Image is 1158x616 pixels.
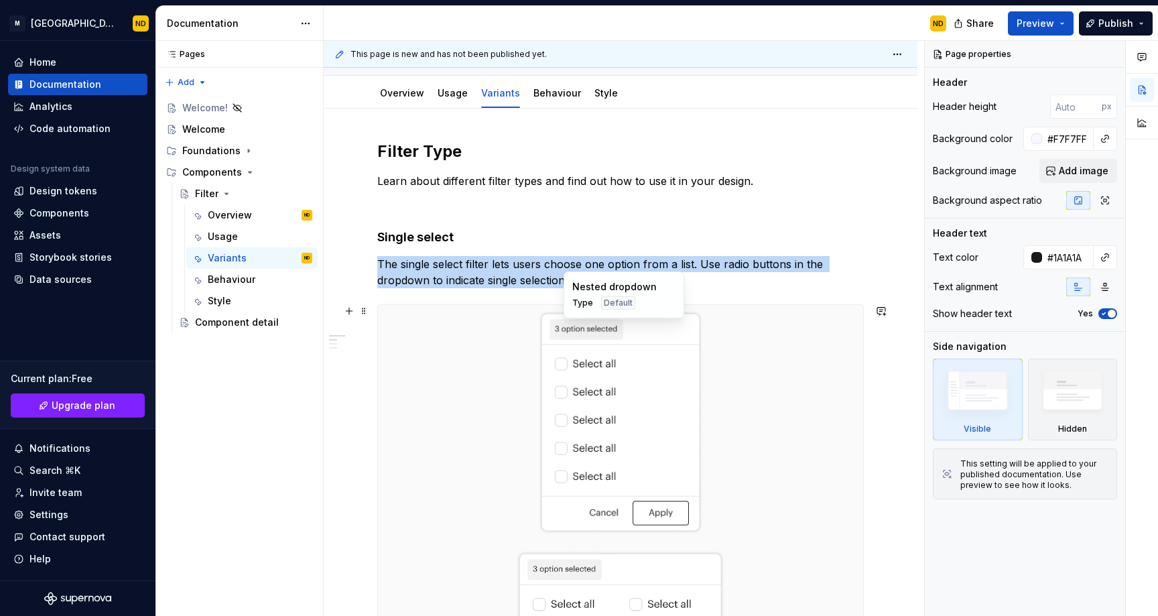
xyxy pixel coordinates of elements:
a: VariantsND [186,247,318,269]
a: Data sources [8,269,147,290]
div: Contact support [29,530,105,544]
div: Components [29,206,89,220]
div: Search ⌘K [29,464,80,477]
a: Welcome [161,119,318,140]
div: Component detail [195,316,279,329]
div: Variants [208,251,247,265]
button: Add image [1039,159,1117,183]
a: Usage [186,226,318,247]
input: Auto [1050,95,1102,119]
a: Variants [481,87,520,99]
div: Behaviour [528,78,586,107]
span: Upgrade plan [52,399,115,412]
a: Welcome! [161,97,318,119]
div: M [9,15,25,32]
div: Welcome! [182,101,228,115]
span: Default [604,298,633,308]
span: Preview [1017,17,1054,30]
div: Components [182,166,242,179]
a: Behaviour [533,87,581,99]
button: Help [8,548,147,570]
button: M[GEOGRAPHIC_DATA]ND [3,9,153,38]
div: Assets [29,229,61,242]
svg: Supernova Logo [44,592,111,605]
button: Preview [1008,11,1074,36]
div: Overview [208,208,252,222]
button: Search ⌘K [8,460,147,481]
div: Visible [933,359,1023,440]
div: Background aspect ratio [933,194,1042,207]
a: Home [8,52,147,73]
div: Design system data [11,164,90,174]
a: Overview [380,87,424,99]
button: Share [947,11,1003,36]
div: Documentation [167,17,294,30]
div: Overview [375,78,430,107]
a: Component detail [174,312,318,333]
div: Background image [933,164,1017,178]
div: Design tokens [29,184,97,198]
h4: Single select [377,229,864,245]
div: Foundations [182,144,241,158]
div: ND [304,208,310,222]
div: Style [589,78,623,107]
div: Header [933,76,967,89]
div: Help [29,552,51,566]
label: Yes [1078,308,1093,319]
span: Type [572,298,593,308]
button: Publish [1079,11,1153,36]
div: Text color [933,251,978,264]
a: Behaviour [186,269,318,290]
a: Analytics [8,96,147,117]
div: Foundations [161,140,318,162]
div: Side navigation [933,340,1007,353]
div: Header text [933,227,987,240]
span: Share [966,17,994,30]
div: Analytics [29,100,72,113]
span: This page is new and has not been published yet. [350,49,547,60]
div: Welcome [182,123,225,136]
a: Assets [8,225,147,246]
div: Text alignment [933,280,998,294]
a: Style [186,290,318,312]
a: Upgrade plan [11,393,145,418]
div: Background color [933,132,1013,145]
a: OverviewND [186,204,318,226]
a: Design tokens [8,180,147,202]
div: Variants [476,78,525,107]
div: Hidden [1058,424,1087,434]
a: Storybook stories [8,247,147,268]
p: Learn about different filter types and find out how to use it in your design. [377,173,864,189]
div: Data sources [29,273,92,286]
p: The single select filter lets users choose one option from a list. Use radio buttons in the dropd... [377,256,864,288]
a: Style [594,87,618,99]
input: Auto [1042,245,1094,269]
div: Invite team [29,486,82,499]
div: Notifications [29,442,90,455]
h2: Filter Type [377,141,864,162]
a: Invite team [8,482,147,503]
a: Filter [174,183,318,204]
div: Nested dropdown [572,280,675,294]
div: Hidden [1028,359,1118,440]
a: Components [8,202,147,224]
div: Home [29,56,56,69]
div: Pages [161,49,205,60]
div: This setting will be applied to your published documentation. Use preview to see how it looks. [960,458,1108,491]
div: Page tree [161,97,318,333]
div: Documentation [29,78,101,91]
a: Settings [8,504,147,526]
div: Code automation [29,122,111,135]
div: Style [208,294,231,308]
div: Settings [29,508,68,521]
button: Add [161,73,211,92]
div: Components [161,162,318,183]
div: Storybook stories [29,251,112,264]
input: Auto [1042,127,1094,151]
a: Code automation [8,118,147,139]
a: Usage [438,87,468,99]
button: Notifications [8,438,147,459]
span: Add [178,77,194,88]
div: ND [304,251,310,265]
